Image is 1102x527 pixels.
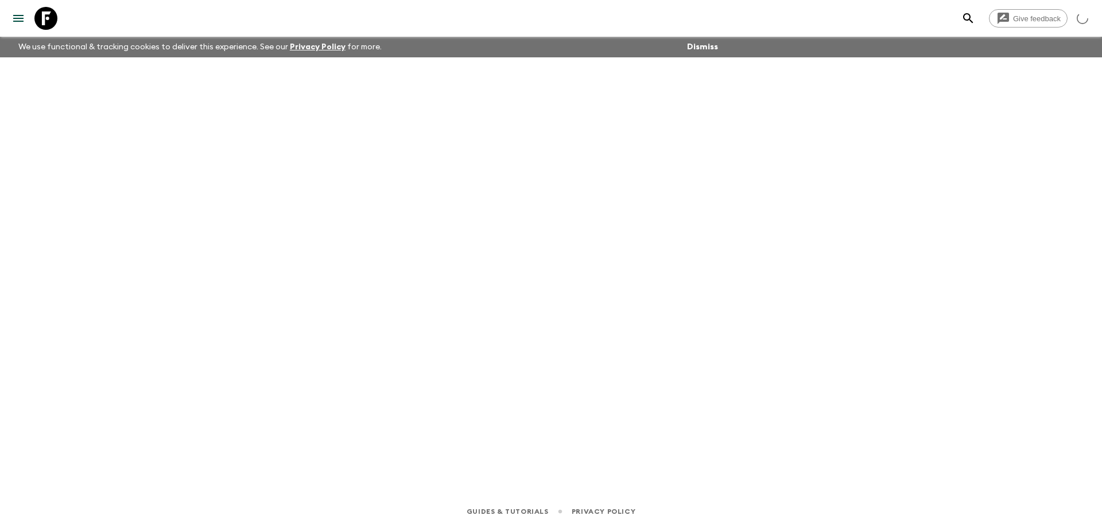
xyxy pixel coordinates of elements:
[290,43,346,51] a: Privacy Policy
[1007,14,1067,23] span: Give feedback
[957,7,980,30] button: search adventures
[7,7,30,30] button: menu
[989,9,1068,28] a: Give feedback
[14,37,386,57] p: We use functional & tracking cookies to deliver this experience. See our for more.
[572,505,635,518] a: Privacy Policy
[467,505,549,518] a: Guides & Tutorials
[684,39,721,55] button: Dismiss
